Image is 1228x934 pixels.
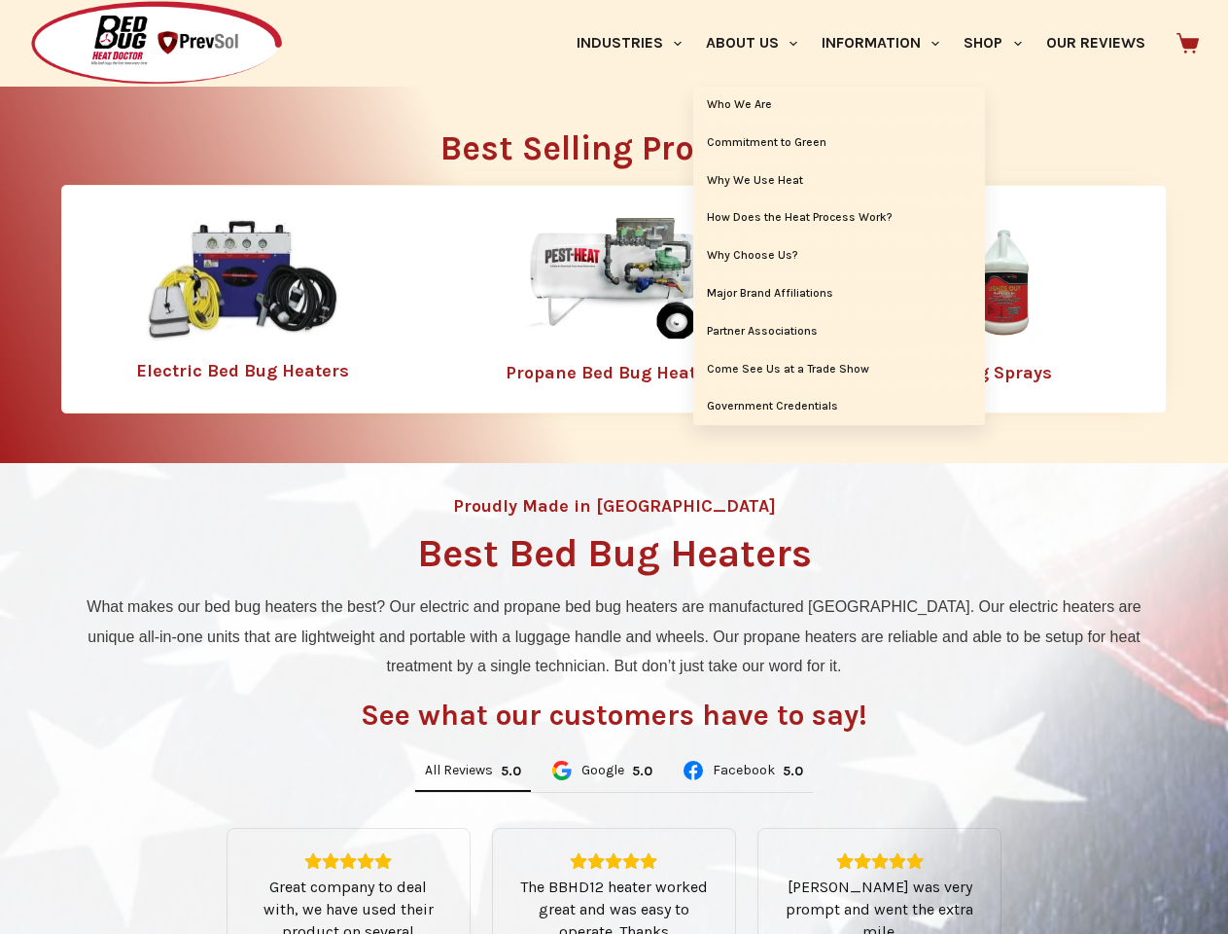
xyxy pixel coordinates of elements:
button: Open LiveChat chat widget [16,8,74,66]
h3: See what our customers have to say! [361,700,867,730]
a: Government Credentials [693,388,985,425]
a: How Does the Heat Process Work? [693,199,985,236]
p: What makes our bed bug heaters the best? Our electric and propane bed bug heaters are manufacture... [71,593,1157,681]
div: 5.0 [632,763,652,779]
span: Google [581,764,624,777]
a: Come See Us at a Trade Show [693,351,985,388]
a: Why Choose Us? [693,237,985,274]
h1: Best Bed Bug Heaters [417,534,812,573]
div: Rating: 5.0 out of 5 [783,763,803,779]
a: Major Brand Affiliations [693,275,985,312]
div: Rating: 5.0 out of 5 [251,852,446,870]
h2: Best Selling Products [61,131,1167,165]
div: Rating: 5.0 out of 5 [782,852,977,870]
a: Partner Associations [693,313,985,350]
div: Rating: 5.0 out of 5 [501,763,521,779]
span: All Reviews [425,764,493,777]
div: Rating: 5.0 out of 5 [516,852,712,870]
div: Rating: 5.0 out of 5 [632,763,652,779]
a: Why We Use Heat [693,162,985,199]
a: Propane Bed Bug Heaters [506,362,723,383]
a: Who We Are [693,87,985,124]
h4: Proudly Made in [GEOGRAPHIC_DATA] [453,497,776,515]
div: 5.0 [783,763,803,779]
a: Electric Bed Bug Heaters [136,360,349,381]
a: Commitment to Green [693,125,985,162]
div: 5.0 [501,763,521,779]
span: Facebook [713,764,775,777]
